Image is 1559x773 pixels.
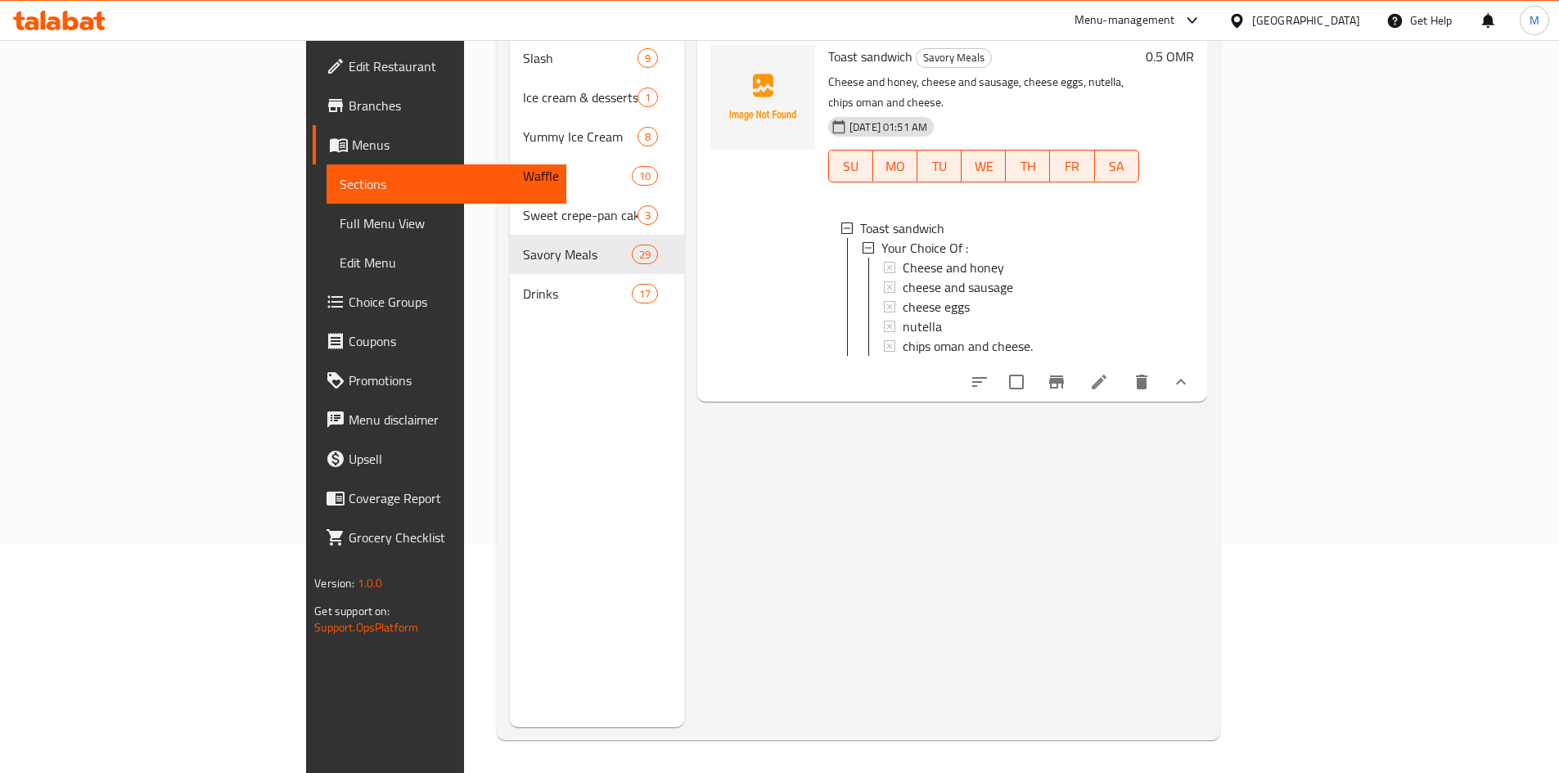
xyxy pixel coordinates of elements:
[968,155,999,178] span: WE
[828,150,873,182] button: SU
[510,156,684,195] div: Waffle10
[313,282,566,321] a: Choice Groups
[510,38,684,78] div: Slash9
[632,166,658,186] div: items
[881,238,968,258] span: Your Choice Of :
[510,195,684,235] div: Sweet crepe-pan cake3
[523,127,638,146] span: Yummy Ice Cream
[314,600,390,622] span: Get support on:
[638,208,657,223] span: 3
[523,284,632,303] span: Drinks
[638,51,657,66] span: 9
[327,204,566,243] a: Full Menu View
[523,48,638,68] span: Slash
[1006,150,1050,182] button: TH
[903,336,1033,356] span: chips oman and cheese.
[1530,11,1539,29] span: M
[1012,155,1043,178] span: TH
[510,117,684,156] div: Yummy Ice Cream8
[510,235,684,274] div: Savory Meals29
[313,125,566,164] a: Menus
[510,274,684,313] div: Drinks17
[1122,362,1161,402] button: delete
[633,247,657,263] span: 29
[917,150,962,182] button: TU
[523,205,638,225] span: Sweet crepe-pan cake
[349,331,553,351] span: Coupons
[633,286,657,302] span: 17
[632,284,658,303] div: items
[633,169,657,184] span: 10
[1057,155,1088,178] span: FR
[314,617,418,638] a: Support.OpsPlatform
[1161,362,1201,402] button: show more
[873,150,917,182] button: MO
[960,362,999,402] button: sort-choices
[1037,362,1076,402] button: Branch-specific-item
[1050,150,1094,182] button: FR
[349,410,553,429] span: Menu disclaimer
[510,32,684,320] nav: Menu sections
[327,243,566,282] a: Edit Menu
[999,365,1034,399] span: Select to update
[349,488,553,508] span: Coverage Report
[638,88,658,107] div: items
[903,297,970,317] span: cheese eggs
[523,166,632,186] span: Waffle
[1171,372,1191,392] svg: Show Choices
[638,205,658,225] div: items
[917,48,991,67] span: Savory Meals
[340,174,553,194] span: Sections
[638,90,657,106] span: 1
[352,135,553,155] span: Menus
[340,253,553,272] span: Edit Menu
[349,528,553,547] span: Grocery Checklist
[638,127,658,146] div: items
[349,371,553,390] span: Promotions
[1146,45,1194,68] h6: 0.5 OMR
[313,86,566,125] a: Branches
[313,400,566,439] a: Menu disclaimer
[1075,11,1175,30] div: Menu-management
[860,218,944,238] span: Toast sandwich
[880,155,911,178] span: MO
[638,129,657,145] span: 8
[843,119,934,135] span: [DATE] 01:51 AM
[313,361,566,400] a: Promotions
[1102,155,1133,178] span: SA
[1095,150,1139,182] button: SA
[523,88,638,107] span: Ice cream & desserts
[710,45,815,150] img: Toast sandwich
[349,96,553,115] span: Branches
[836,155,867,178] span: SU
[903,277,1013,297] span: cheese and sausage
[828,44,912,69] span: Toast sandwich
[638,48,658,68] div: items
[1089,372,1109,392] a: Edit menu item
[358,573,383,594] span: 1.0.0
[313,321,566,361] a: Coupons
[349,56,553,76] span: Edit Restaurant
[349,449,553,469] span: Upsell
[313,479,566,518] a: Coverage Report
[510,78,684,117] div: Ice cream & desserts1
[962,150,1006,182] button: WE
[903,317,942,336] span: nutella
[340,213,553,233] span: Full Menu View
[903,258,1004,277] span: Cheese and honey
[313,47,566,86] a: Edit Restaurant
[632,245,658,264] div: items
[523,245,632,264] span: Savory Meals
[349,292,553,312] span: Choice Groups
[1252,11,1360,29] div: [GEOGRAPHIC_DATA]
[924,155,955,178] span: TU
[916,48,992,68] div: Savory Meals
[327,164,566,204] a: Sections
[828,72,1139,113] p: Cheese and honey, cheese and sausage, cheese eggs, nutella, chips oman and cheese.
